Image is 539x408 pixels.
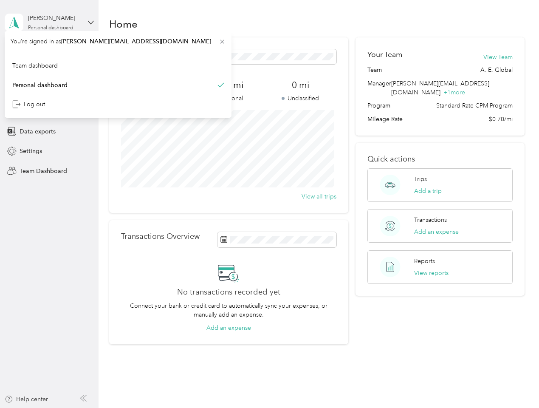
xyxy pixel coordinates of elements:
span: [PERSON_NAME][EMAIL_ADDRESS][DOMAIN_NAME] [391,80,489,96]
button: View Team [483,53,513,62]
div: Team dashboard [12,61,58,70]
span: 0 mi [265,79,336,91]
button: Help center [5,395,48,404]
span: Manager [367,79,391,97]
button: Add a trip [414,187,442,195]
p: Reports [414,257,435,266]
p: Transactions Overview [121,232,200,241]
span: You’re signed in as [11,37,226,46]
span: Standard Rate CPM Program [436,101,513,110]
h2: No transactions recorded yet [177,288,280,297]
h2: Your Team [367,49,402,60]
div: Personal dashboard [12,80,68,89]
span: Team Dashboard [20,167,67,176]
p: Transactions [414,215,447,224]
span: A. E. Global [480,65,513,74]
span: Mileage Rate [367,115,403,124]
span: [PERSON_NAME][EMAIL_ADDRESS][DOMAIN_NAME] [61,38,211,45]
span: Data exports [20,127,56,136]
button: View all trips [302,192,336,201]
p: Trips [414,175,427,184]
span: Settings [20,147,42,156]
span: Team [367,65,382,74]
span: Program [367,101,390,110]
span: + 1 more [443,89,465,96]
h1: Home [109,20,138,28]
p: Unclassified [265,94,336,103]
span: $0.70/mi [489,115,513,124]
p: Connect your bank or credit card to automatically sync your expenses, or manually add an expense. [121,301,336,319]
button: View reports [414,269,449,278]
p: Quick actions [367,155,512,164]
button: Add an expense [206,323,251,332]
button: Add an expense [414,227,459,236]
div: Log out [12,100,45,109]
iframe: Everlance-gr Chat Button Frame [491,360,539,408]
div: Personal dashboard [28,25,73,31]
div: [PERSON_NAME] [28,14,81,23]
